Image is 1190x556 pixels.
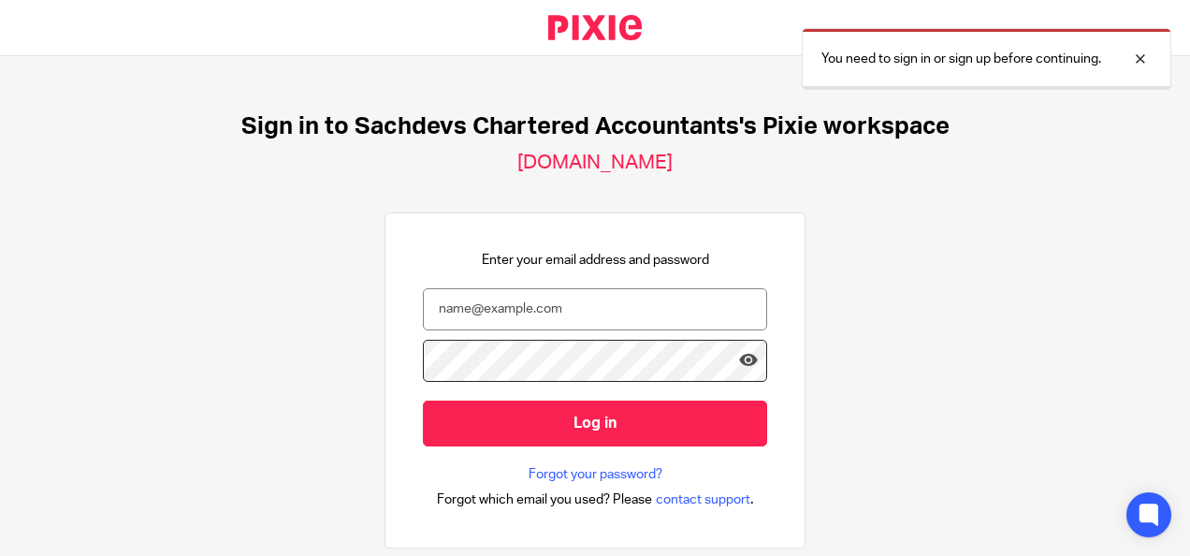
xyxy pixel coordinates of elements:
div: . [437,489,754,510]
input: name@example.com [423,288,767,330]
span: contact support [656,490,750,509]
span: Forgot which email you used? Please [437,490,652,509]
h2: [DOMAIN_NAME] [517,151,673,175]
a: Forgot your password? [529,465,662,484]
p: You need to sign in or sign up before continuing. [821,50,1101,68]
p: Enter your email address and password [482,251,709,270]
h1: Sign in to Sachdevs Chartered Accountants's Pixie workspace [241,112,950,141]
input: Log in [423,401,767,446]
